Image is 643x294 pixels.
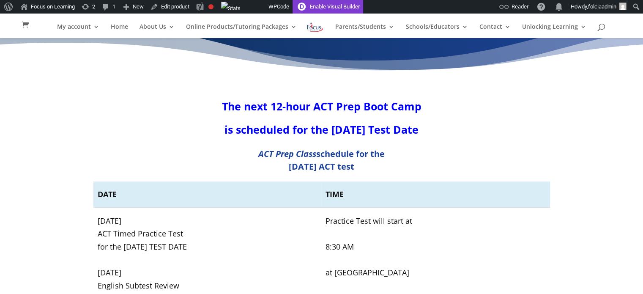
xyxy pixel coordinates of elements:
a: Unlocking Learning [522,24,586,38]
b: [DATE] ACT test [289,161,354,172]
th: TIME [321,181,550,208]
strong: The next 12-hour ACT Prep Boot Camp [222,99,421,113]
b: schedule for the [258,148,385,159]
th: DATE [93,181,321,208]
img: Views over 48 hours. Click for more Jetpack Stats. [221,2,241,15]
div: Focus keyphrase not set [208,4,213,9]
em: ACT Prep Class [258,148,316,159]
a: Contact [479,24,511,38]
a: About Us [140,24,175,38]
a: Schools/Educators [406,24,468,38]
a: My account [57,24,99,38]
img: Focus on Learning [306,21,324,33]
a: Home [111,24,128,38]
span: folciaadmin [588,3,616,10]
strong: is scheduled for the [DATE] Test Date [224,122,419,137]
a: Online Products/Tutoring Packages [186,24,297,38]
a: Parents/Students [335,24,394,38]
